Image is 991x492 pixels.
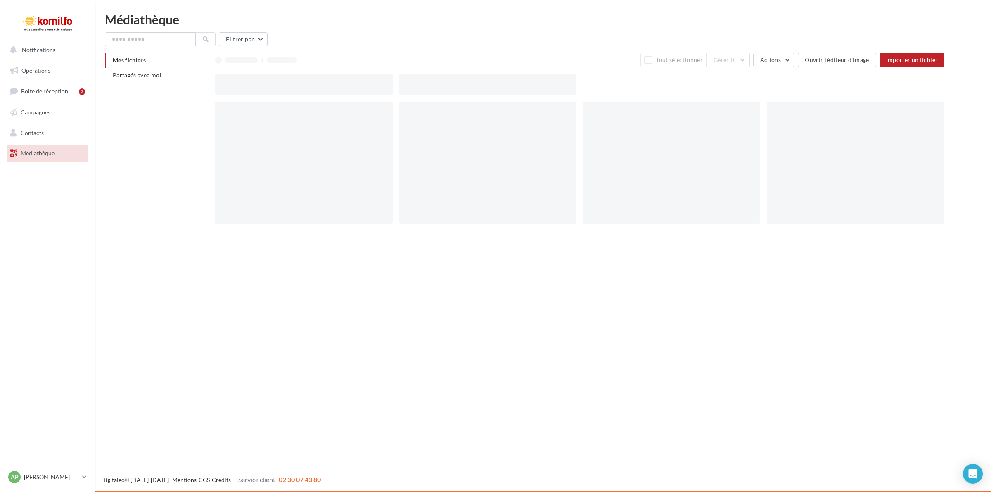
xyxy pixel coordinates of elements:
span: Contacts [21,129,44,136]
span: AP [11,473,19,481]
span: Campagnes [21,109,50,116]
span: Partagés avec moi [113,71,161,78]
button: Tout sélectionner [640,53,707,67]
button: Actions [753,53,794,67]
span: © [DATE]-[DATE] - - - [101,476,321,483]
a: AP [PERSON_NAME] [7,469,88,485]
button: Ouvrir l'éditeur d'image [798,53,876,67]
a: CGS [199,476,210,483]
a: Mentions [172,476,197,483]
span: Service client [238,475,275,483]
button: Gérer(0) [707,53,750,67]
span: Importer un fichier [886,56,938,63]
a: Campagnes [5,104,90,121]
p: [PERSON_NAME] [24,473,79,481]
div: 2 [79,88,85,95]
span: 02 30 07 43 80 [279,475,321,483]
span: Actions [760,56,781,63]
div: Open Intercom Messenger [963,464,983,484]
span: Boîte de réception [21,88,68,95]
div: Médiathèque [105,13,981,26]
a: Digitaleo [101,476,125,483]
span: Opérations [21,67,50,74]
span: Notifications [22,46,55,53]
span: Mes fichiers [113,57,146,64]
span: (0) [729,57,736,63]
a: Contacts [5,124,90,142]
a: Boîte de réception2 [5,82,90,100]
button: Notifications [5,41,87,59]
a: Opérations [5,62,90,79]
button: Importer un fichier [880,53,945,67]
a: Crédits [212,476,231,483]
span: Médiathèque [21,150,55,157]
button: Filtrer par [219,32,268,46]
a: Médiathèque [5,145,90,162]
